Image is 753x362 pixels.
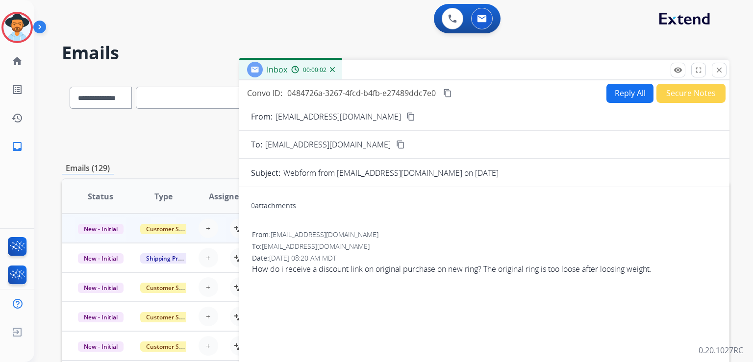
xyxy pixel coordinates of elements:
img: avatar [3,14,31,41]
button: + [199,307,218,326]
span: New - Initial [78,253,124,264]
mat-icon: history [11,112,23,124]
span: + [206,311,210,322]
span: Shipping Protection [140,253,207,264]
span: Customer Support [140,341,204,352]
button: + [199,336,218,356]
p: Webform from [EMAIL_ADDRESS][DOMAIN_NAME] on [DATE] [283,167,499,179]
p: [EMAIL_ADDRESS][DOMAIN_NAME] [276,111,401,122]
p: Subject: [251,167,280,179]
mat-icon: person_add [234,281,246,293]
mat-icon: inbox [11,141,23,152]
mat-icon: person_add [234,340,246,352]
mat-icon: person_add [234,311,246,322]
span: + [206,281,210,293]
mat-icon: content_copy [396,140,405,149]
button: + [199,218,218,238]
p: Emails (129) [62,162,114,174]
span: Customer Support [140,224,204,234]
button: + [199,277,218,297]
mat-icon: close [715,66,724,74]
div: From: [252,230,717,240]
span: New - Initial [78,283,124,293]
mat-icon: content_copy [443,89,452,97]
p: To: [251,139,262,150]
span: Customer Support [140,283,204,293]
div: Date: [252,253,717,263]
span: [EMAIL_ADDRESS][DOMAIN_NAME] [262,241,370,251]
span: + [206,222,210,234]
span: New - Initial [78,312,124,322]
button: Reply All [606,84,653,103]
span: 00:00:02 [303,66,326,74]
button: Secure Notes [656,84,726,103]
p: Convo ID: [247,87,282,99]
mat-icon: person_add [234,252,246,264]
span: Inbox [267,64,287,75]
mat-icon: content_copy [406,112,415,121]
mat-icon: remove_red_eye [674,66,682,74]
mat-icon: list_alt [11,84,23,96]
span: New - Initial [78,341,124,352]
span: [EMAIL_ADDRESS][DOMAIN_NAME] [265,139,391,150]
span: [EMAIL_ADDRESS][DOMAIN_NAME] [271,230,378,239]
button: + [199,248,218,267]
span: + [206,252,210,264]
span: Type [154,191,173,202]
div: attachments [251,201,296,211]
div: To: [252,241,717,251]
span: How do i receive a discount link on original purchase on new ring? The original ring is too loose... [252,263,717,275]
span: 0484726a-3267-4fcd-b4fb-e27489ddc7e0 [287,88,436,98]
span: + [206,340,210,352]
span: Customer Support [140,312,204,322]
mat-icon: home [11,55,23,67]
h2: Emails [62,43,729,63]
span: Status [88,191,113,202]
span: Assignee [209,191,243,202]
span: 0 [251,201,255,210]
p: From: [251,111,273,122]
mat-icon: fullscreen [694,66,703,74]
span: New - Initial [78,224,124,234]
mat-icon: person_add [234,222,246,234]
p: 0.20.1027RC [699,344,743,356]
span: [DATE] 08:20 AM MDT [269,253,336,263]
